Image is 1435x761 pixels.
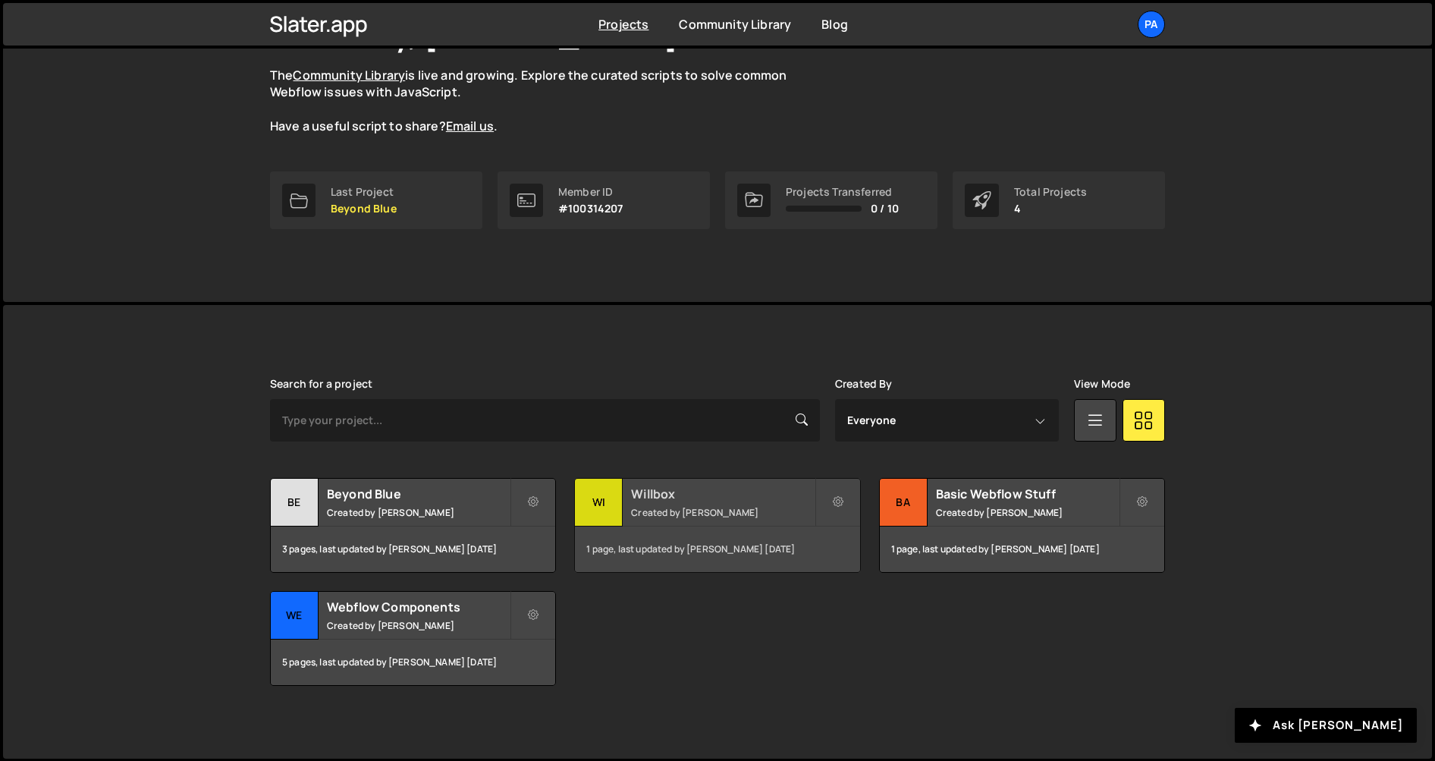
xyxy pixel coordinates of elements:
label: Created By [835,378,893,390]
h2: Beyond Blue [327,486,510,502]
div: Wi [575,479,623,527]
a: Ba Basic Webflow Stuff Created by [PERSON_NAME] 1 page, last updated by [PERSON_NAME] [DATE] [879,478,1165,573]
p: 4 [1014,203,1087,215]
div: 1 page, last updated by [PERSON_NAME] [DATE] [575,527,859,572]
p: The is live and growing. Explore the curated scripts to solve common Webflow issues with JavaScri... [270,67,816,135]
label: Search for a project [270,378,372,390]
div: 5 pages, last updated by [PERSON_NAME] [DATE] [271,640,555,685]
div: 3 pages, last updated by [PERSON_NAME] [DATE] [271,527,555,572]
h2: Webflow Components [327,599,510,615]
small: Created by [PERSON_NAME] [631,506,814,519]
a: Projects [598,16,648,33]
small: Created by [PERSON_NAME] [327,506,510,519]
div: Be [271,479,319,527]
p: Beyond Blue [331,203,397,215]
a: Pa [1138,11,1165,38]
div: Projects Transferred [786,186,899,198]
div: Total Projects [1014,186,1087,198]
a: Be Beyond Blue Created by [PERSON_NAME] 3 pages, last updated by [PERSON_NAME] [DATE] [270,478,556,573]
label: View Mode [1074,378,1130,390]
div: Ba [880,479,928,527]
div: Member ID [558,186,623,198]
div: Last Project [331,186,397,198]
p: #100314207 [558,203,623,215]
a: We Webflow Components Created by [PERSON_NAME] 5 pages, last updated by [PERSON_NAME] [DATE] [270,591,556,686]
a: Last Project Beyond Blue [270,171,482,229]
h2: Willbox [631,486,814,502]
h2: Basic Webflow Stuff [936,486,1119,502]
small: Created by [PERSON_NAME] [327,619,510,632]
a: Wi Willbox Created by [PERSON_NAME] 1 page, last updated by [PERSON_NAME] [DATE] [574,478,860,573]
button: Ask [PERSON_NAME] [1235,708,1417,743]
span: 0 / 10 [871,203,899,215]
div: We [271,592,319,640]
a: Blog [821,16,848,33]
div: 1 page, last updated by [PERSON_NAME] [DATE] [880,527,1164,572]
small: Created by [PERSON_NAME] [936,506,1119,519]
input: Type your project... [270,399,820,442]
a: Email us [446,118,494,134]
a: Community Library [679,16,791,33]
a: Community Library [293,67,405,83]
